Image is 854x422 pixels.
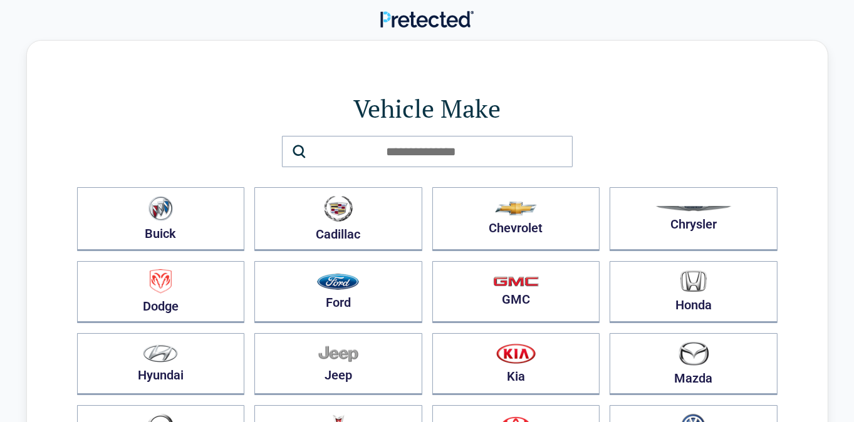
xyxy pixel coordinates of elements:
[432,333,600,395] button: Kia
[610,187,778,251] button: Chrysler
[77,91,778,126] h1: Vehicle Make
[77,333,245,395] button: Hyundai
[77,261,245,323] button: Dodge
[77,187,245,251] button: Buick
[610,333,778,395] button: Mazda
[254,333,422,395] button: Jeep
[610,261,778,323] button: Honda
[432,187,600,251] button: Chevrolet
[432,261,600,323] button: GMC
[254,261,422,323] button: Ford
[254,187,422,251] button: Cadillac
